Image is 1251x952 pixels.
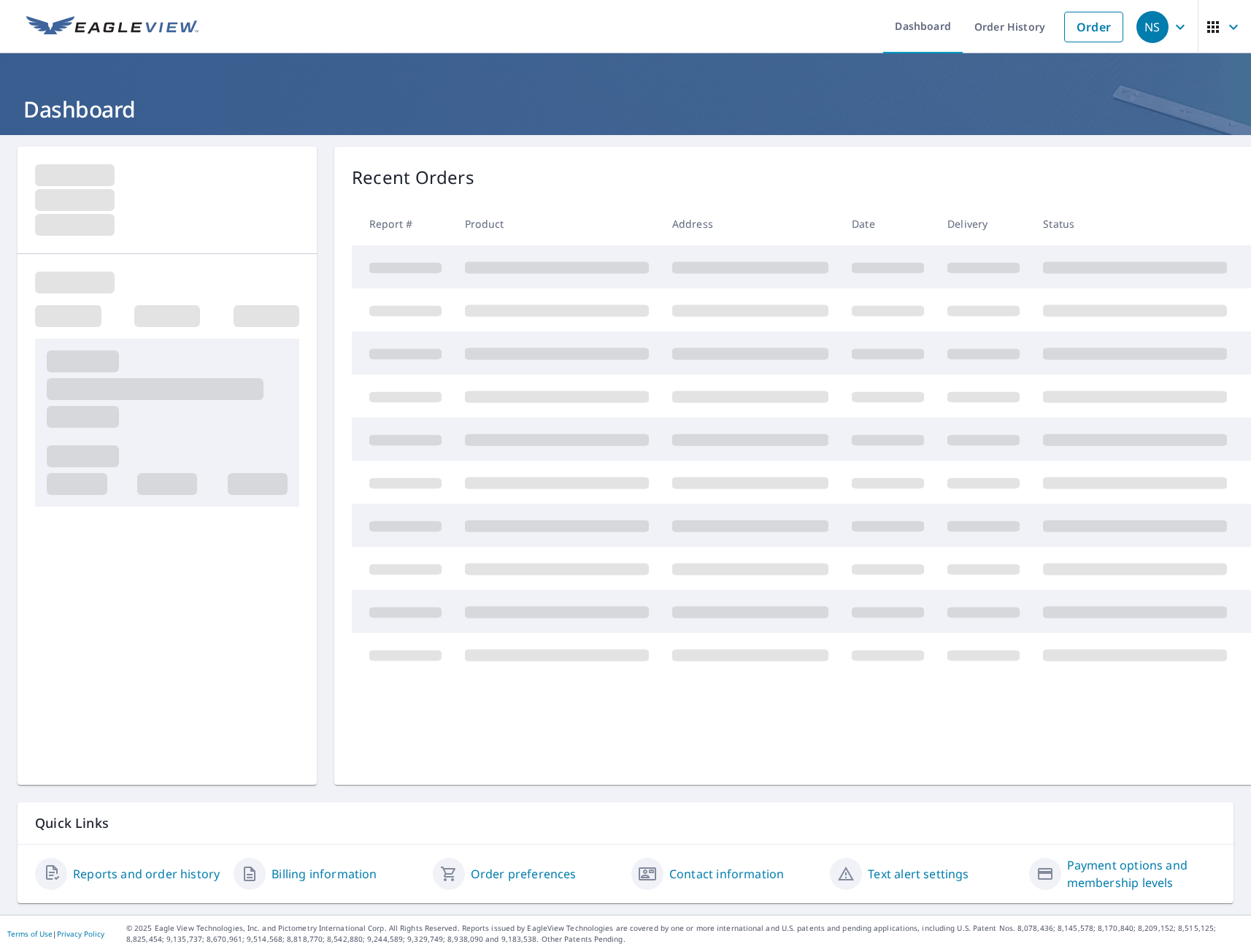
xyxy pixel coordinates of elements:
img: EV Logo [26,16,199,38]
p: | [7,929,104,938]
th: Product [453,202,661,245]
a: Text alert settings [868,865,969,883]
a: Order [1064,12,1123,42]
h1: Dashboard [18,94,1233,124]
a: Order preferences [471,865,577,883]
a: Privacy Policy [57,929,104,939]
a: Terms of Use [7,929,53,939]
a: Billing information [272,865,377,883]
th: Date [840,202,936,245]
p: © 2025 Eagle View Technologies, Inc. and Pictometry International Corp. All Rights Reserved. Repo... [126,923,1244,945]
th: Delivery [936,202,1031,245]
th: Status [1031,202,1239,245]
a: Reports and order history [73,865,220,883]
a: Payment options and membership levels [1067,856,1216,891]
th: Address [661,202,840,245]
th: Report # [352,202,453,245]
a: Contact information [669,865,784,883]
p: Recent Orders [352,164,474,191]
p: Quick Links [35,814,1216,832]
div: NS [1136,11,1169,43]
